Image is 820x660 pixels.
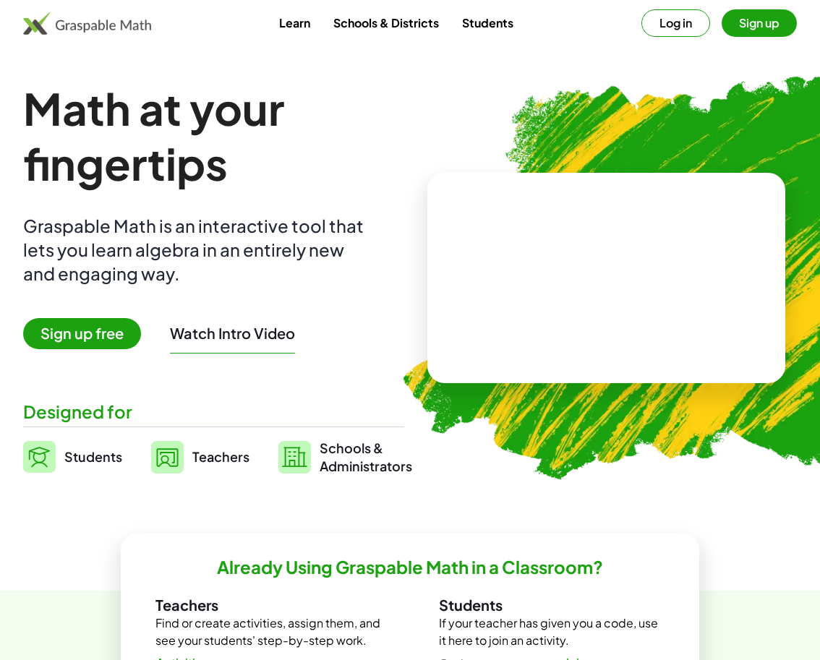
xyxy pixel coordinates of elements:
[322,9,450,36] a: Schools & Districts
[450,9,525,36] a: Students
[23,441,56,473] img: svg%3e
[23,318,141,349] span: Sign up free
[320,439,412,475] span: Schools & Administrators
[155,614,381,649] p: Find or create activities, assign them, and see your students' step-by-step work.
[23,214,370,286] div: Graspable Math is an interactive tool that lets you learn algebra in an entirely new and engaging...
[722,9,797,37] button: Sign up
[439,596,665,614] h3: Students
[278,441,311,473] img: svg%3e
[170,324,295,343] button: Watch Intro Video
[155,596,381,614] h3: Teachers
[23,439,122,475] a: Students
[439,614,665,649] p: If your teacher has given you a code, use it here to join an activity.
[64,448,122,465] span: Students
[278,439,412,475] a: Schools &Administrators
[151,441,184,473] img: svg%3e
[217,556,603,578] h2: Already Using Graspable Math in a Classroom?
[23,400,404,424] div: Designed for
[498,223,715,332] video: What is this? This is dynamic math notation. Dynamic math notation plays a central role in how Gr...
[641,9,710,37] button: Log in
[192,448,249,465] span: Teachers
[23,81,404,191] h1: Math at your fingertips
[151,439,249,475] a: Teachers
[268,9,322,36] a: Learn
